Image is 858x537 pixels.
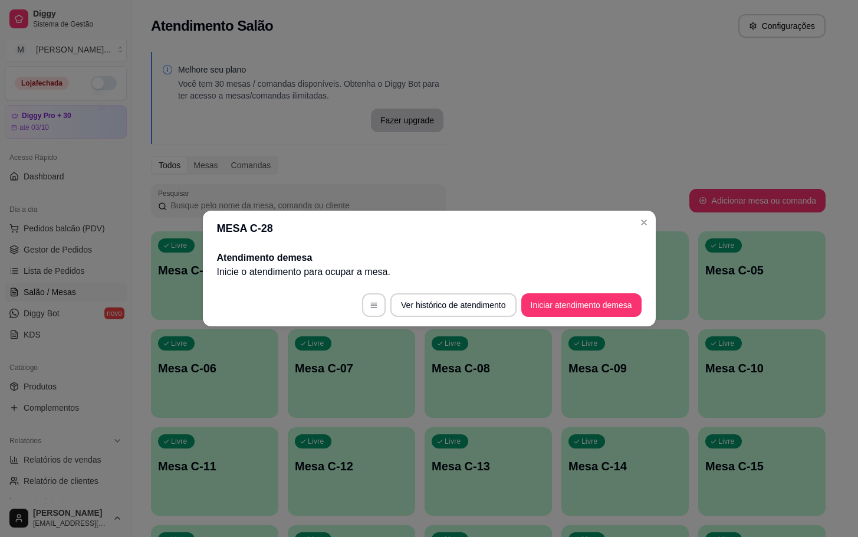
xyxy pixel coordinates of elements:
button: Iniciar atendimento demesa [521,293,642,317]
h2: Atendimento de mesa [217,251,642,265]
button: Ver histórico de atendimento [390,293,516,317]
p: Inicie o atendimento para ocupar a mesa . [217,265,642,279]
button: Close [635,213,653,232]
header: MESA C-28 [203,211,656,246]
